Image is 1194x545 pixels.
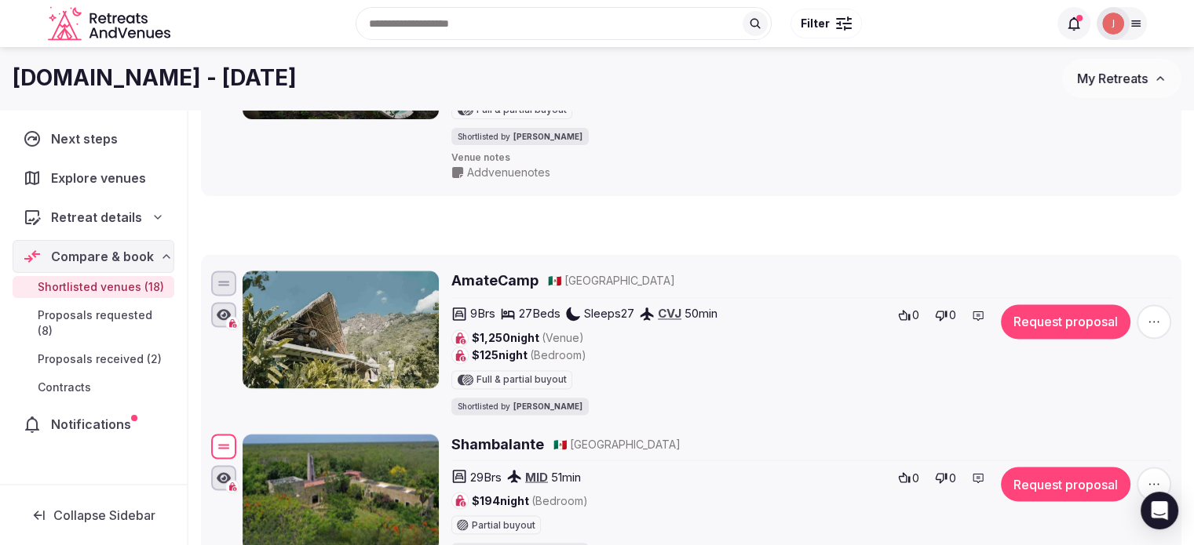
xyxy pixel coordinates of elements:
[477,105,567,114] span: Full & partial buyout
[51,169,152,187] span: Explore venues
[912,471,919,486] span: 0
[48,6,173,42] a: Visit the homepage
[451,434,544,453] a: Shambalante
[1001,467,1130,502] button: Request proposal
[1102,13,1124,35] img: Joanna Asiukiewicz
[893,304,924,326] button: 0
[1077,71,1148,86] span: My Retreats
[658,306,681,321] a: CVJ
[513,401,582,412] span: [PERSON_NAME]
[13,276,174,298] a: Shortlisted venues (18)
[548,274,561,289] button: 🇲🇽
[531,494,588,507] span: (Bedroom)
[13,63,297,93] h1: [DOMAIN_NAME] - [DATE]
[553,436,567,452] button: 🇲🇽
[472,521,535,530] span: Partial buyout
[930,304,961,326] button: 0
[1001,304,1130,339] button: Request proposal
[553,437,567,450] span: 🇲🇽
[542,331,584,344] span: (Venue)
[791,9,862,38] button: Filter
[51,129,124,148] span: Next steps
[467,165,550,180] span: Add venue notes
[51,208,142,227] span: Retreat details
[451,128,589,145] div: Shortlisted by
[530,348,586,362] span: (Bedroom)
[1062,59,1181,98] button: My Retreats
[1141,492,1178,529] div: Open Intercom Messenger
[949,471,956,486] span: 0
[519,305,560,322] span: 27 Beds
[912,307,919,323] span: 0
[13,304,174,342] a: Proposals requested (8)
[584,305,634,322] span: Sleeps 27
[51,247,154,266] span: Compare & book
[38,279,164,295] span: Shortlisted venues (18)
[38,351,162,367] span: Proposals received (2)
[451,151,1171,165] span: Venue notes
[13,498,174,532] button: Collapse Sidebar
[477,375,567,384] span: Full & partial buyout
[51,415,137,434] span: Notifications
[930,467,961,489] button: 0
[451,398,589,415] div: Shortlisted by
[551,468,581,485] span: 51 min
[13,348,174,370] a: Proposals received (2)
[243,271,439,389] img: AmateCamp
[472,493,588,509] span: $194 night
[472,347,586,363] span: $125 night
[38,307,168,339] span: Proposals requested (8)
[13,162,174,194] a: Explore venues
[570,436,681,452] span: [GEOGRAPHIC_DATA]
[513,131,582,142] span: [PERSON_NAME]
[893,467,924,489] button: 0
[470,305,495,322] span: 9 Brs
[472,330,584,346] span: $1,250 night
[13,376,174,398] a: Contracts
[801,16,830,31] span: Filter
[451,271,539,291] a: AmateCamp
[53,507,155,523] span: Collapse Sidebar
[38,380,91,395] span: Contracts
[564,274,675,289] span: [GEOGRAPHIC_DATA]
[949,307,956,323] span: 0
[13,122,174,155] a: Next steps
[685,305,717,322] span: 50 min
[548,274,561,288] span: 🇲🇽
[470,468,502,485] span: 29 Brs
[13,408,174,441] a: Notifications
[525,469,548,484] a: MID
[48,6,173,42] svg: Retreats and Venues company logo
